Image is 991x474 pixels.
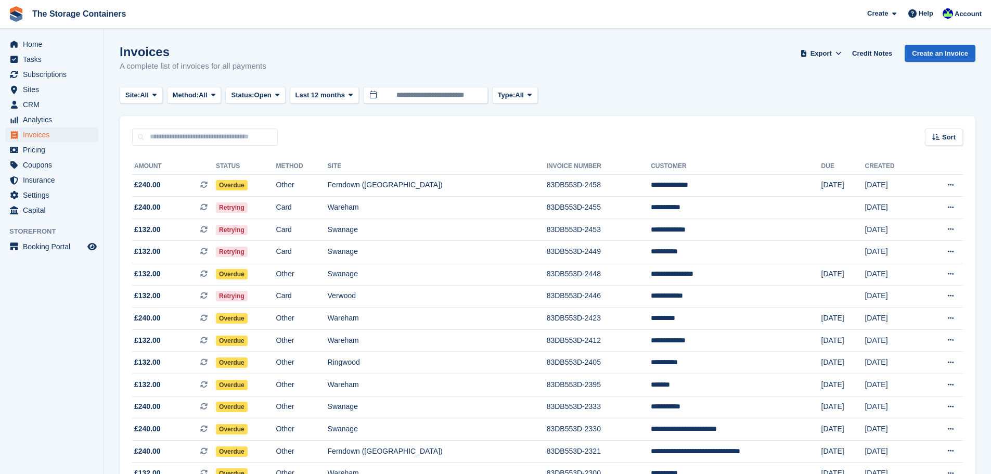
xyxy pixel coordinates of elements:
td: [DATE] [865,174,921,197]
th: Amount [132,158,216,175]
td: Wareham [328,374,547,396]
td: 83DB553D-2446 [547,285,651,308]
span: Pricing [23,143,85,157]
a: menu [5,82,98,97]
span: £132.00 [134,357,161,368]
td: 83DB553D-2455 [547,197,651,219]
td: Other [276,374,328,396]
td: [DATE] [865,219,921,241]
span: Type: [498,90,516,100]
span: Insurance [23,173,85,187]
span: Overdue [216,336,248,346]
span: Overdue [216,424,248,434]
td: 83DB553D-2453 [547,219,651,241]
td: Wareham [328,308,547,330]
span: £240.00 [134,202,161,213]
a: menu [5,97,98,112]
span: Sort [942,132,956,143]
span: £240.00 [134,313,161,324]
th: Created [865,158,921,175]
td: [DATE] [821,174,865,197]
span: £132.00 [134,379,161,390]
td: 83DB553D-2405 [547,352,651,374]
td: Ferndown ([GEOGRAPHIC_DATA]) [328,440,547,463]
button: Export [798,45,844,62]
span: £132.00 [134,224,161,235]
td: Other [276,308,328,330]
a: menu [5,52,98,67]
span: Retrying [216,225,248,235]
td: Verwood [328,285,547,308]
a: Create an Invoice [905,45,975,62]
span: £240.00 [134,401,161,412]
td: Other [276,329,328,352]
td: Other [276,352,328,374]
th: Status [216,158,276,175]
span: £240.00 [134,180,161,190]
th: Due [821,158,865,175]
button: Type: All [492,87,538,104]
td: [DATE] [821,308,865,330]
span: Site: [125,90,140,100]
span: CRM [23,97,85,112]
span: Help [919,8,933,19]
span: Method: [173,90,199,100]
a: menu [5,37,98,52]
span: £132.00 [134,246,161,257]
td: [DATE] [821,440,865,463]
td: Other [276,418,328,441]
td: 83DB553D-2412 [547,329,651,352]
span: Overdue [216,446,248,457]
span: Tasks [23,52,85,67]
td: Card [276,241,328,263]
button: Site: All [120,87,163,104]
span: Open [254,90,272,100]
td: 83DB553D-2330 [547,418,651,441]
td: [DATE] [865,285,921,308]
span: £132.00 [134,335,161,346]
td: Other [276,263,328,286]
a: menu [5,239,98,254]
td: Wareham [328,329,547,352]
td: Wareham [328,197,547,219]
span: Settings [23,188,85,202]
td: Ringwood [328,352,547,374]
button: Status: Open [225,87,285,104]
h1: Invoices [120,45,266,59]
span: Sites [23,82,85,97]
td: 83DB553D-2458 [547,174,651,197]
td: 83DB553D-2423 [547,308,651,330]
span: Overdue [216,269,248,279]
span: Storefront [9,226,104,237]
td: [DATE] [865,197,921,219]
td: Swanage [328,263,547,286]
td: [DATE] [865,352,921,374]
td: [DATE] [865,241,921,263]
a: Credit Notes [848,45,896,62]
td: Swanage [328,241,547,263]
span: £240.00 [134,424,161,434]
a: menu [5,112,98,127]
td: Other [276,174,328,197]
span: Create [867,8,888,19]
span: Analytics [23,112,85,127]
button: Method: All [167,87,222,104]
td: Card [276,197,328,219]
img: Stacy Williams [943,8,953,19]
span: Home [23,37,85,52]
p: A complete list of invoices for all payments [120,60,266,72]
span: All [515,90,524,100]
td: 83DB553D-2321 [547,440,651,463]
span: Overdue [216,180,248,190]
a: The Storage Containers [28,5,130,22]
td: [DATE] [821,329,865,352]
span: Overdue [216,402,248,412]
td: Other [276,440,328,463]
td: [DATE] [865,418,921,441]
span: £132.00 [134,268,161,279]
td: Card [276,285,328,308]
a: menu [5,158,98,172]
td: 83DB553D-2333 [547,396,651,418]
span: Export [810,48,832,59]
button: Last 12 months [290,87,359,104]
